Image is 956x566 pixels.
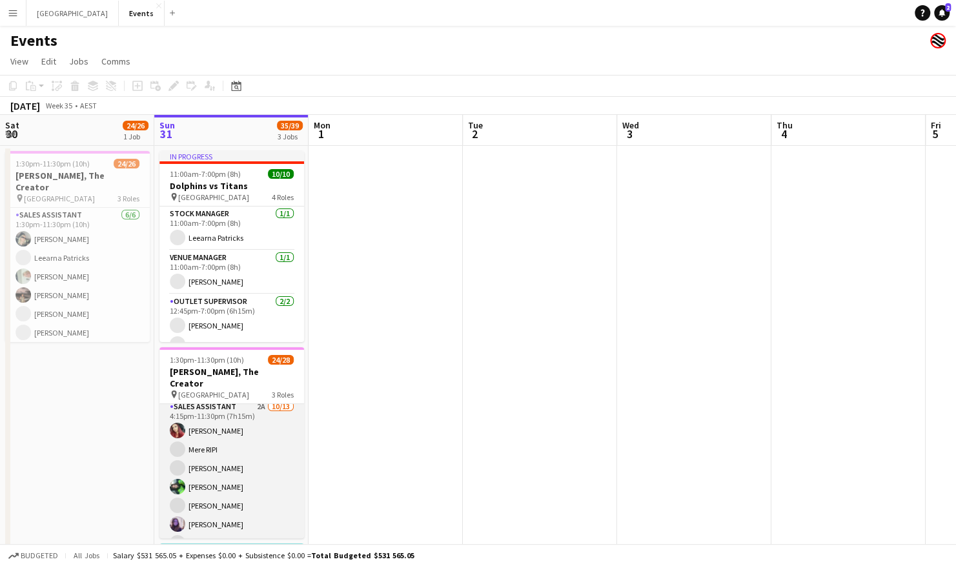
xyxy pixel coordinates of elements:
[945,3,951,12] span: 2
[114,159,139,168] span: 24/26
[123,121,148,130] span: 24/26
[43,101,75,110] span: Week 35
[5,208,150,345] app-card-role: Sales Assistant6/61:30pm-11:30pm (10h)[PERSON_NAME]Leearna Patricks[PERSON_NAME][PERSON_NAME][PER...
[5,53,34,70] a: View
[468,119,483,131] span: Tue
[21,551,58,560] span: Budgeted
[268,169,294,179] span: 10/10
[159,294,304,357] app-card-role: Outlet Supervisor2/212:45pm-7:00pm (6h15m)[PERSON_NAME][PERSON_NAME]
[159,347,304,538] app-job-card: 1:30pm-11:30pm (10h)24/28[PERSON_NAME], The Creator [GEOGRAPHIC_DATA]3 Roles[PERSON_NAME][PERSON_...
[123,132,148,141] div: 1 Job
[178,192,249,202] span: [GEOGRAPHIC_DATA]
[620,126,639,141] span: 3
[930,33,946,48] app-user-avatar: Event Merch
[277,121,303,130] span: 35/39
[10,99,40,112] div: [DATE]
[777,119,793,131] span: Thu
[71,551,102,560] span: All jobs
[10,56,28,67] span: View
[159,151,304,161] div: In progress
[158,126,175,141] span: 31
[314,119,331,131] span: Mon
[272,192,294,202] span: 4 Roles
[159,151,304,342] app-job-card: In progress11:00am-7:00pm (8h)10/10Dolphins vs Titans [GEOGRAPHIC_DATA]4 RolesStock Manager1/111:...
[929,126,941,141] span: 5
[119,1,165,26] button: Events
[312,126,331,141] span: 1
[5,170,150,193] h3: [PERSON_NAME], The Creator
[6,549,60,563] button: Budgeted
[272,390,294,399] span: 3 Roles
[24,194,95,203] span: [GEOGRAPHIC_DATA]
[64,53,94,70] a: Jobs
[311,551,414,560] span: Total Budgeted $531 565.05
[934,5,950,21] a: 2
[10,31,57,50] h1: Events
[80,101,97,110] div: AEST
[5,119,19,131] span: Sat
[113,551,414,560] div: Salary $531 565.05 + Expenses $0.00 + Subsistence $0.00 =
[170,355,244,365] span: 1:30pm-11:30pm (10h)
[36,53,61,70] a: Edit
[5,151,150,342] app-job-card: 1:30pm-11:30pm (10h)24/26[PERSON_NAME], The Creator [GEOGRAPHIC_DATA]3 RolesSales Assistant6/61:3...
[159,250,304,294] app-card-role: Venue Manager1/111:00am-7:00pm (8h)[PERSON_NAME]
[3,126,19,141] span: 30
[170,169,241,179] span: 11:00am-7:00pm (8h)
[268,355,294,365] span: 24/28
[15,159,90,168] span: 1:30pm-11:30pm (10h)
[69,56,88,67] span: Jobs
[159,119,175,131] span: Sun
[96,53,136,70] a: Comms
[159,180,304,192] h3: Dolphins vs Titans
[931,119,941,131] span: Fri
[159,207,304,250] app-card-role: Stock Manager1/111:00am-7:00pm (8h)Leearna Patricks
[178,390,249,399] span: [GEOGRAPHIC_DATA]
[466,126,483,141] span: 2
[101,56,130,67] span: Comms
[622,119,639,131] span: Wed
[117,194,139,203] span: 3 Roles
[41,56,56,67] span: Edit
[159,366,304,389] h3: [PERSON_NAME], The Creator
[26,1,119,26] button: [GEOGRAPHIC_DATA]
[775,126,793,141] span: 4
[278,132,302,141] div: 3 Jobs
